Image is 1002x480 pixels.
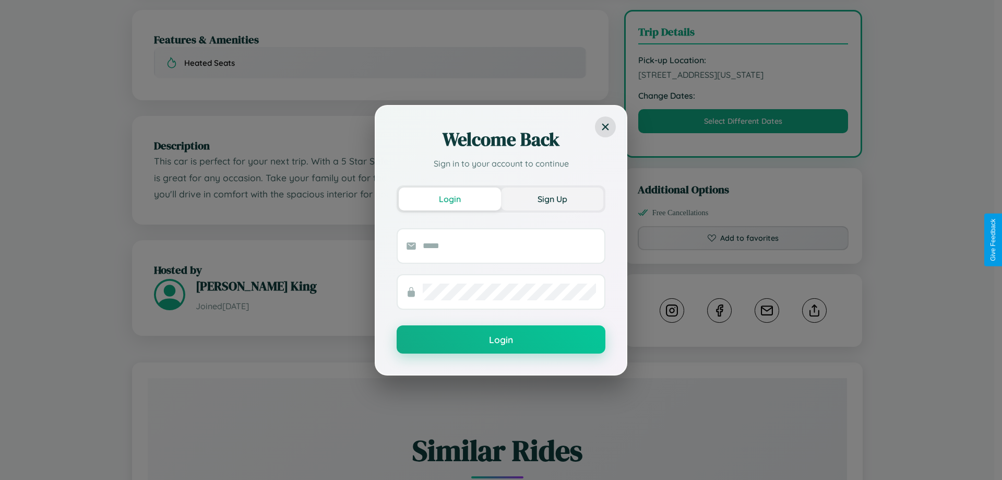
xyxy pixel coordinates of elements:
h2: Welcome Back [397,127,605,152]
button: Sign Up [501,188,603,210]
button: Login [399,188,501,210]
button: Login [397,325,605,354]
div: Give Feedback [989,219,997,261]
p: Sign in to your account to continue [397,157,605,170]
